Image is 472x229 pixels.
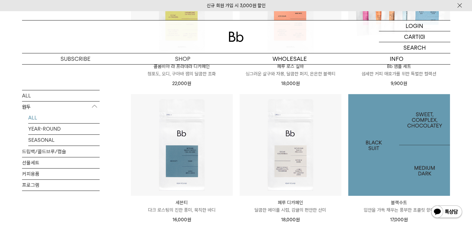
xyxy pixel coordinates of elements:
[430,205,463,220] img: 카카오톡 채널 1:1 채팅 버튼
[131,206,233,214] p: 다크 로스팅의 진한 풍미, 묵직한 바디
[348,206,450,214] p: 입안을 가득 채우는 풍부한 초콜릿 향미
[240,94,341,196] img: 페루 디카페인
[240,70,341,78] p: 싱그러운 살구와 자몽, 달콤한 퍼지, 은은한 블랙티
[28,135,100,146] a: SEASONAL
[240,63,341,70] p: 페루 로스 실바
[207,3,266,8] a: 신규 회원 가입 시 3,000원 할인
[240,199,341,206] p: 페루 디카페인
[348,63,450,78] a: Bb 샘플 세트 섬세한 커피 애호가를 위한 특별한 컬렉션
[28,112,100,123] a: ALL
[406,20,423,31] p: LOGIN
[131,63,233,78] a: 콜롬비아 라 프라데라 디카페인 청포도, 오디, 구아바 잼의 달콤한 조화
[173,217,191,222] span: 16,000
[379,31,450,42] a: CART (0)
[281,217,300,222] span: 18,000
[131,199,233,214] a: 세븐티 다크 로스팅의 진한 풍미, 묵직한 바디
[348,70,450,78] p: 섬세한 커피 애호가를 위한 특별한 컬렉션
[131,94,233,196] img: 세븐티
[419,31,425,42] p: (0)
[404,217,408,222] span: 원
[131,199,233,206] p: 세븐티
[229,32,244,42] img: 로고
[187,81,191,86] span: 원
[391,81,407,86] span: 9,900
[131,70,233,78] p: 청포도, 오디, 구아바 잼의 달콤한 조화
[240,199,341,214] a: 페루 디카페인 달콤한 메이플 시럽, 감귤의 편안한 산미
[379,20,450,31] a: LOGIN
[172,81,191,86] span: 22,000
[236,53,343,64] p: WHOLESALE
[22,53,129,64] a: SUBSCRIBE
[22,146,100,157] a: 드립백/콜드브루/캡슐
[22,101,100,113] p: 원두
[22,90,100,101] a: ALL
[390,217,408,222] span: 17,000
[131,63,233,70] p: 콜롬비아 라 프라데라 디카페인
[348,199,450,214] a: 블랙수트 입안을 가득 채우는 풍부한 초콜릿 향미
[28,123,100,134] a: YEAR-ROUND
[348,199,450,206] p: 블랙수트
[296,217,300,222] span: 원
[403,81,407,86] span: 원
[22,180,100,191] a: 프로그램
[343,53,450,64] p: INFO
[348,94,450,196] a: 블랙수트
[348,94,450,196] img: 1000000031_add2_036.jpg
[240,63,341,78] a: 페루 로스 실바 싱그러운 살구와 자몽, 달콤한 퍼지, 은은한 블랙티
[296,81,300,86] span: 원
[22,157,100,168] a: 선물세트
[22,168,100,179] a: 커피용품
[240,206,341,214] p: 달콤한 메이플 시럽, 감귤의 편안한 산미
[348,63,450,70] p: Bb 샘플 세트
[403,42,426,53] p: SEARCH
[129,53,236,64] a: SHOP
[404,31,419,42] p: CART
[281,81,300,86] span: 18,000
[187,217,191,222] span: 원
